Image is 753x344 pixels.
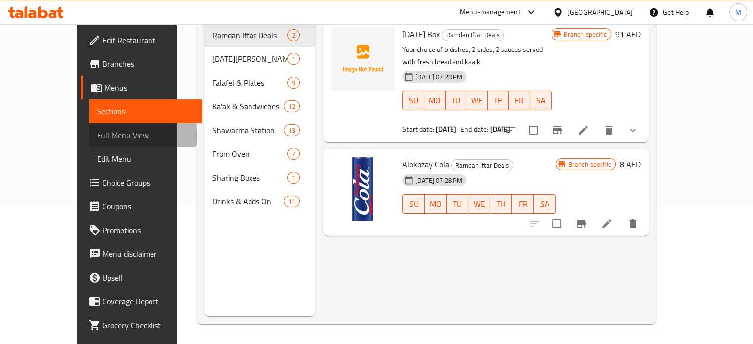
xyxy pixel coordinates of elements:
div: Shawarma Station [212,124,284,136]
button: TH [490,194,512,214]
span: Promotions [102,224,195,236]
span: WE [472,197,486,211]
span: Upsell [102,272,195,284]
span: Edit Menu [97,153,195,165]
a: Menus [81,76,202,99]
span: [DATE] Box [402,27,440,42]
span: Start date: [402,123,434,136]
div: Ramadan Suhoor Deals [212,53,287,65]
span: WE [470,94,484,108]
button: Branch-specific-item [546,118,569,142]
div: Sharing Boxes1 [204,166,315,190]
span: SA [538,197,552,211]
div: items [287,77,300,89]
div: Ka'ak & Sandwiches12 [204,95,315,118]
div: Menu-management [460,6,521,18]
span: Ramdan Iftar Deals [442,29,503,41]
button: TU [447,194,468,214]
div: From Oven [212,148,287,160]
div: Shawarma Station13 [204,118,315,142]
span: Coverage Report [102,295,195,307]
span: MO [428,94,442,108]
span: [DATE][PERSON_NAME] Deals [212,53,287,65]
span: Choice Groups [102,177,195,189]
span: 1 [288,54,299,64]
b: [DATE] [490,123,510,136]
span: 11 [284,197,299,206]
button: TU [446,91,467,110]
button: delete [621,212,645,236]
span: Drinks & Adds On [212,196,284,207]
span: 7 [288,149,299,159]
img: Alokozay Cola [331,157,395,221]
div: items [287,148,300,160]
span: TH [492,94,505,108]
a: Grocery Checklist [81,313,202,337]
h6: 91 AED [615,27,641,41]
span: TU [450,94,463,108]
div: Ramdan Iftar Deals [451,159,513,171]
button: SA [530,91,552,110]
div: [GEOGRAPHIC_DATA] [567,7,633,18]
div: Ramdan Iftar Deals2 [204,23,315,47]
p: Your choice of 5 dishes, 2 sides, 2 sauces served with fresh bread and kaa'k. [402,44,551,68]
span: Select to update [523,120,544,141]
button: WE [466,91,488,110]
span: SA [534,94,548,108]
button: FR [512,194,534,214]
button: SA [534,194,555,214]
span: End date: [460,123,488,136]
a: Branches [81,52,202,76]
span: 1 [288,173,299,183]
button: TH [488,91,509,110]
div: items [284,124,300,136]
span: [DATE] 07:28 PM [411,72,466,82]
a: Menu disclaimer [81,242,202,266]
a: Promotions [81,218,202,242]
button: Branch-specific-item [569,212,593,236]
b: [DATE] [436,123,456,136]
div: items [287,29,300,41]
button: sort-choices [499,118,523,142]
span: MO [429,197,443,211]
div: Falafel & Plates9 [204,71,315,95]
span: Ramdan Iftar Deals [452,160,513,171]
span: FR [516,197,530,211]
svg: Show Choices [627,124,639,136]
button: show more [621,118,645,142]
span: SU [407,94,420,108]
button: MO [424,91,446,110]
span: Alokozay Cola [402,157,449,172]
span: SU [407,197,421,211]
button: delete [597,118,621,142]
span: 12 [284,102,299,111]
span: TH [494,197,508,211]
a: Edit menu item [577,124,589,136]
div: [DATE][PERSON_NAME] Deals1 [204,47,315,71]
div: Ramdan Iftar Deals [442,29,504,41]
a: Full Menu View [89,123,202,147]
a: Edit Restaurant [81,28,202,52]
button: MO [425,194,447,214]
span: Branch specific [564,160,615,169]
span: 13 [284,126,299,135]
a: Coverage Report [81,290,202,313]
span: [DATE] 07:28 PM [411,176,466,185]
a: Edit Menu [89,147,202,171]
nav: Menu sections [204,19,315,217]
div: items [284,196,300,207]
div: items [287,172,300,184]
button: FR [509,91,530,110]
span: Edit Restaurant [102,34,195,46]
a: Upsell [81,266,202,290]
a: Choice Groups [81,171,202,195]
button: WE [468,194,490,214]
div: Ramdan Iftar Deals [212,29,287,41]
span: Falafel & Plates [212,77,287,89]
span: Sharing Boxes [212,172,287,184]
span: Ka'ak & Sandwiches [212,100,284,112]
a: Coupons [81,195,202,218]
div: From Oven7 [204,142,315,166]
